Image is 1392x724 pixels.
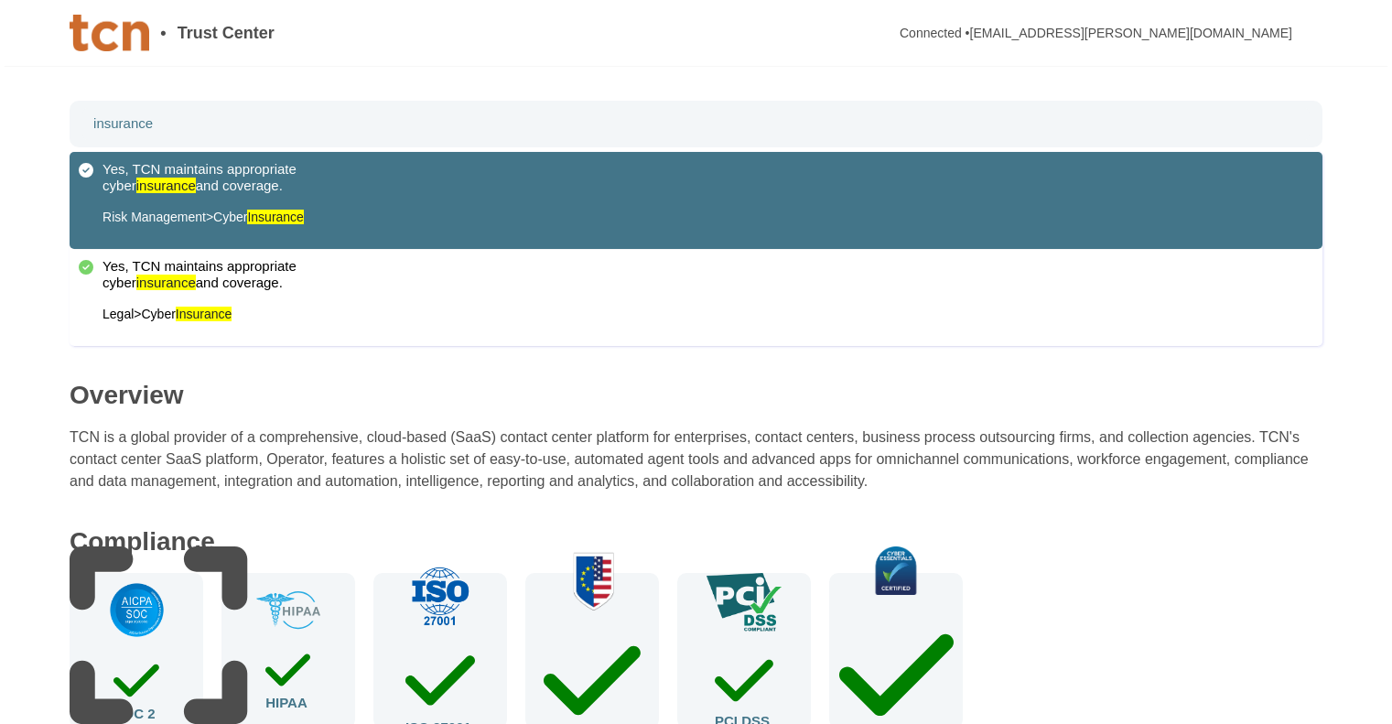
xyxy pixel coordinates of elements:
span: • [160,25,166,41]
div: Overview [70,383,184,408]
span: Cyber [142,307,176,321]
div: Compliance [70,529,215,555]
div: Connected • [EMAIL_ADDRESS][PERSON_NAME][DOMAIN_NAME] [900,27,1292,39]
span: Yes, TCN maintains appropriate cyber [103,161,297,193]
mark: Insurance [247,210,303,224]
span: Trust Center [178,25,275,41]
span: Risk Management [103,210,206,224]
img: check [549,551,636,611]
img: check [409,567,472,626]
mark: insurance [136,178,196,193]
div: TCN is a global provider of a comprehensive, cloud-based (SaaS) contact center platform for enter... [70,427,1322,492]
span: > [206,210,213,224]
span: Legal [103,307,134,321]
input: Search by keywords [82,108,1310,140]
mark: Insurance [176,307,232,321]
img: check [256,591,320,630]
span: Cyber [213,210,247,224]
img: check [852,546,940,595]
span: and coverage. [196,275,283,290]
div: HIPAA [265,644,311,710]
mark: insurance [136,275,196,290]
img: check [707,573,782,632]
span: and coverage. [196,178,283,193]
span: > [134,307,141,321]
span: Yes, TCN maintains appropriate cyber [103,258,297,290]
img: Company Banner [70,15,149,51]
